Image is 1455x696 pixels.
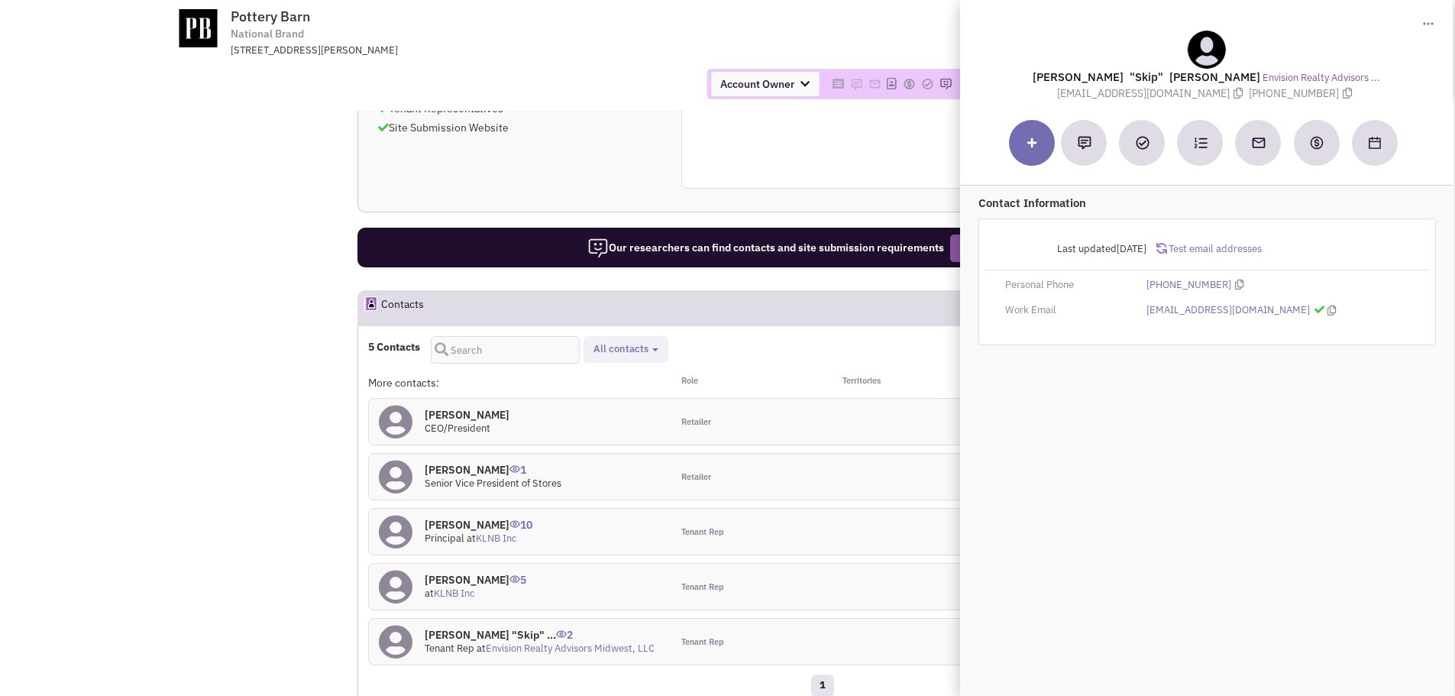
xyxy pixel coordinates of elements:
img: icon-UserInteraction.png [509,575,520,583]
img: Add a note [1078,136,1091,150]
button: Request Research [950,235,1057,262]
div: [STREET_ADDRESS][PERSON_NAME] [231,44,629,58]
span: at [425,587,475,600]
span: 1 [509,452,526,477]
span: All contacts [593,342,648,355]
p: Contact Information [978,195,1437,211]
h4: [PERSON_NAME] "Skip" ... [425,628,655,642]
h4: [PERSON_NAME] [425,463,561,477]
button: All contacts [589,342,663,358]
h4: [PERSON_NAME] [425,408,509,422]
span: Account Owner [711,72,819,96]
img: teammate.png [1188,31,1226,69]
div: Personal Phone [995,278,1137,293]
img: Subscribe to a cadence [1194,136,1208,150]
img: Please add to your accounts [921,78,933,90]
p: Site Submission Website [378,120,661,135]
a: KLNB Inc [434,587,475,600]
img: icon-UserInteraction.png [509,465,520,473]
span: Our researchers can find contacts and site submission requirements [587,241,944,254]
img: Please add to your accounts [939,78,952,90]
span: Tenant Rep [681,636,724,649]
img: Send an email [1251,135,1266,151]
input: Search [431,336,580,364]
a: [PHONE_NUMBER] [1147,278,1232,293]
lable: [PERSON_NAME] "Skip" [PERSON_NAME] [1033,70,1261,84]
span: Tenant Rep [681,581,724,594]
div: Territories [823,375,974,390]
a: KLNB Inc [476,532,517,545]
div: Work Email [995,303,1137,318]
img: icon-UserInteraction.png [556,630,567,638]
span: Retailer [681,471,711,484]
img: icon-UserInteraction.png [509,520,520,528]
span: [PHONE_NUMBER] [1250,86,1356,100]
span: [EMAIL_ADDRESS][DOMAIN_NAME] [1058,86,1250,100]
span: CEO/President [425,422,490,435]
span: [DATE] [1117,242,1146,255]
h2: Contacts [381,291,424,325]
span: Principal [425,532,464,545]
span: National Brand [231,26,304,42]
h4: [PERSON_NAME] [425,573,526,587]
h4: [PERSON_NAME] [425,518,532,532]
span: Tenant Rep at [425,642,655,655]
span: Tenant Rep [681,526,724,539]
span: 5 [509,562,526,587]
span: Retailer [681,416,711,429]
span: at [467,532,517,545]
span: 2 [556,617,573,642]
a: Envision Realty Advisors ... [1263,71,1381,86]
img: Schedule a Meeting [1369,137,1381,149]
img: Please add to your accounts [903,78,915,90]
img: Please add to your accounts [850,78,862,90]
span: Senior Vice President of Stores [425,477,561,490]
span: Pottery Barn [231,8,310,25]
h4: 5 Contacts [368,340,420,354]
a: Envision Realty Advisors Midwest, LLC [486,642,655,655]
div: More contacts: [368,375,671,390]
img: Please add to your accounts [868,78,881,90]
span: 10 [509,507,532,532]
a: [EMAIL_ADDRESS][DOMAIN_NAME] [1147,303,1311,318]
div: Last updated [995,235,1156,264]
img: icon-researcher-20.png [587,238,609,259]
img: Add a Task [1136,136,1149,150]
span: Test email addresses [1167,242,1262,255]
div: Role [671,375,823,390]
img: Create a deal [1309,135,1324,151]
